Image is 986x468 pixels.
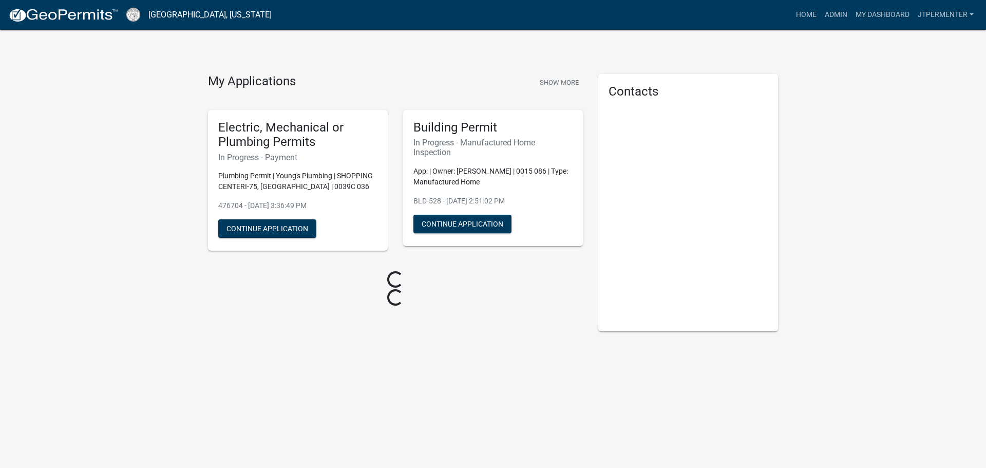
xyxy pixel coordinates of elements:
p: Plumbing Permit | Young's Plumbing | SHOPPING CENTERI-75, [GEOGRAPHIC_DATA] | 0039C 036 [218,171,377,192]
button: Show More [536,74,583,91]
p: 476704 - [DATE] 3:36:49 PM [218,200,377,211]
a: [GEOGRAPHIC_DATA], [US_STATE] [148,6,272,24]
h5: Contacts [609,84,768,99]
a: Admin [821,5,851,25]
p: App: | Owner: [PERSON_NAME] | 0015 086 | Type: Manufactured Home [413,166,573,188]
a: My Dashboard [851,5,914,25]
h5: Building Permit [413,120,573,135]
a: Home [792,5,821,25]
h6: In Progress - Payment [218,153,377,162]
h4: My Applications [208,74,296,89]
button: Continue Application [218,219,316,238]
h5: Electric, Mechanical or Plumbing Permits [218,120,377,150]
h6: In Progress - Manufactured Home Inspection [413,138,573,157]
img: Cook County, Georgia [126,8,140,22]
button: Continue Application [413,215,511,233]
p: BLD-528 - [DATE] 2:51:02 PM [413,196,573,207]
a: jtpermenter [914,5,978,25]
